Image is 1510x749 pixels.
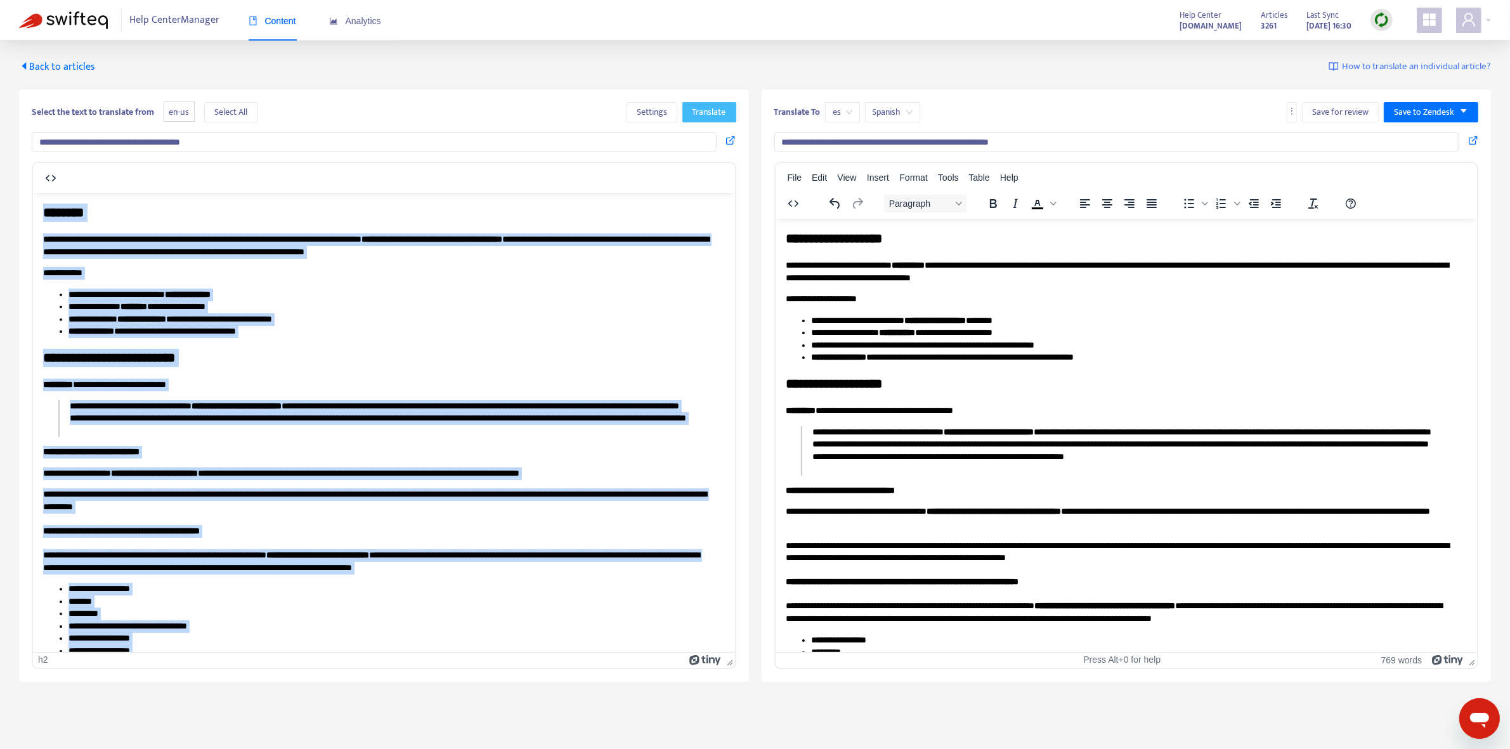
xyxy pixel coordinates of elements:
span: Table [968,173,989,183]
span: Edit [812,173,827,183]
span: appstore [1422,12,1437,27]
span: book [249,16,257,25]
b: Select the text to translate from [32,105,154,119]
div: Press the Up and Down arrow keys to resize the editor. [1464,653,1477,668]
span: Help Center [1180,8,1221,22]
button: Bold [982,195,1003,212]
div: Press Alt+0 for help [1008,655,1236,665]
b: Translate To [774,105,821,119]
span: Tools [938,173,959,183]
button: Decrease indent [1242,195,1264,212]
span: Format [899,173,927,183]
span: Analytics [329,16,381,26]
img: sync.dc5367851b00ba804db3.png [1374,12,1390,28]
div: Bullet list [1178,195,1209,212]
button: Settings [627,102,677,122]
span: Spanish [873,103,913,122]
button: Save for review [1302,102,1379,122]
span: caret-left [19,61,29,71]
a: Powered by Tiny [689,655,721,665]
button: Clear formatting [1302,195,1324,212]
button: Redo [846,195,868,212]
button: Translate [682,102,736,122]
img: Swifteq [19,11,108,29]
span: Settings [637,105,667,119]
strong: 3261 [1261,19,1277,33]
button: Align right [1118,195,1140,212]
a: [DOMAIN_NAME] [1180,18,1242,33]
span: Save for review [1312,105,1369,119]
span: Content [249,16,296,26]
img: image-link [1329,62,1339,72]
button: Italic [1004,195,1025,212]
span: en-us [164,101,195,122]
button: Undo [824,195,845,212]
iframe: Botón para iniciar la ventana de mensajería [1459,698,1500,739]
span: View [837,173,856,183]
span: File [788,173,802,183]
button: Save to Zendeskcaret-down [1384,102,1478,122]
button: Align left [1074,195,1095,212]
button: Select All [204,102,257,122]
span: Help [1000,173,1019,183]
span: How to translate an individual article? [1342,60,1491,74]
span: Back to articles [19,58,95,75]
button: Help [1339,195,1361,212]
div: h2 [38,655,48,665]
div: Numbered list [1210,195,1242,212]
iframe: Rich Text Area [33,193,735,652]
span: es [833,103,852,122]
span: area-chart [329,16,338,25]
span: more [1287,107,1296,115]
span: Articles [1261,8,1287,22]
iframe: Rich Text Area [776,219,1478,652]
span: Last Sync [1306,8,1339,22]
span: user [1461,12,1476,27]
button: Justify [1140,195,1162,212]
span: Paragraph [888,199,951,209]
strong: [DOMAIN_NAME] [1180,19,1242,33]
button: 769 words [1381,655,1422,665]
a: Powered by Tiny [1432,655,1464,665]
div: Text color Black [1026,195,1058,212]
span: caret-down [1459,107,1468,115]
strong: [DATE] 16:30 [1306,19,1351,33]
a: How to translate an individual article? [1329,60,1491,74]
button: more [1287,102,1297,122]
span: Translate [693,105,726,119]
span: Help Center Manager [130,8,220,32]
div: Press the Up and Down arrow keys to resize the editor. [722,653,735,668]
span: Select All [214,105,247,119]
span: Save to Zendesk [1394,105,1454,119]
button: Align center [1096,195,1117,212]
button: Increase indent [1265,195,1286,212]
button: Block Paragraph [883,195,966,212]
span: Insert [867,173,889,183]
